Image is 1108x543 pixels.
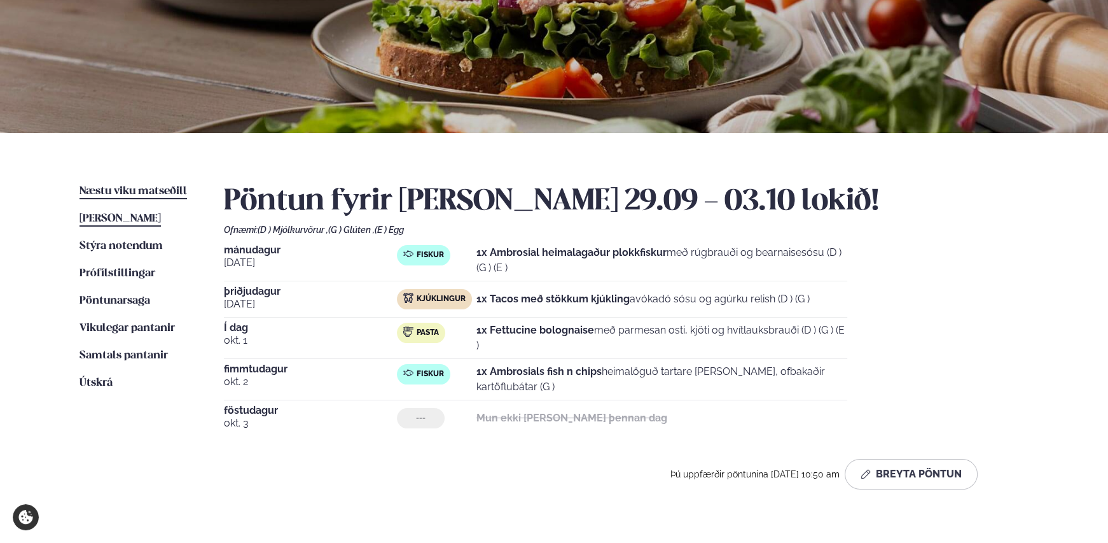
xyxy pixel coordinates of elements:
span: [PERSON_NAME] [80,213,161,224]
span: (E ) Egg [375,225,404,235]
button: Breyta Pöntun [845,459,978,490]
span: mánudagur [224,245,397,255]
span: (D ) Mjólkurvörur , [258,225,328,235]
strong: 1x Ambrosials fish n chips [476,365,602,377]
p: heimalöguð tartare [PERSON_NAME], ofbakaðir kartöflubátar (G ) [476,364,847,395]
span: okt. 2 [224,374,397,390]
p: avókadó sósu og agúrku relish (D ) (G ) [476,292,810,307]
span: Pöntunarsaga [80,295,150,306]
span: Kjúklingur [417,294,466,304]
span: okt. 1 [224,333,397,348]
span: þriðjudagur [224,286,397,297]
div: Ofnæmi: [224,225,1029,235]
img: chicken.svg [403,293,413,303]
strong: Mun ekki [PERSON_NAME] þennan dag [476,412,667,424]
span: Pasta [417,328,439,338]
a: Vikulegar pantanir [80,321,175,336]
span: [DATE] [224,297,397,312]
a: [PERSON_NAME] [80,211,161,227]
a: Stýra notendum [80,239,163,254]
a: Prófílstillingar [80,266,155,281]
a: Útskrá [80,376,113,391]
img: fish.svg [403,249,413,259]
span: Þú uppfærðir pöntunina [DATE] 10:50 am [670,469,840,479]
span: Í dag [224,323,397,333]
span: fimmtudagur [224,364,397,374]
a: Pöntunarsaga [80,293,150,309]
span: --- [416,413,426,423]
p: með parmesan osti, kjöti og hvítlauksbrauði (D ) (G ) (E ) [476,323,847,353]
span: Samtals pantanir [80,350,168,361]
h2: Pöntun fyrir [PERSON_NAME] 29.09 - 03.10 lokið! [224,184,1029,220]
a: Næstu viku matseðill [80,184,187,199]
span: Stýra notendum [80,241,163,251]
span: [DATE] [224,255,397,271]
span: Fiskur [417,250,444,260]
span: Næstu viku matseðill [80,186,187,197]
img: fish.svg [403,368,413,378]
strong: 1x Tacos með stökkum kjúkling [476,293,630,305]
span: okt. 3 [224,416,397,431]
a: Cookie settings [13,504,39,530]
p: með rúgbrauði og bearnaisesósu (D ) (G ) (E ) [476,245,847,276]
span: Útskrá [80,377,113,388]
span: (G ) Glúten , [328,225,375,235]
img: pasta.svg [403,327,413,337]
span: Prófílstillingar [80,268,155,279]
a: Samtals pantanir [80,348,168,363]
strong: 1x Ambrosial heimalagaður plokkfiskur [476,246,667,258]
span: Vikulegar pantanir [80,323,175,334]
span: Fiskur [417,369,444,379]
strong: 1x Fettucine bolognaise [476,324,594,336]
span: föstudagur [224,405,397,416]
